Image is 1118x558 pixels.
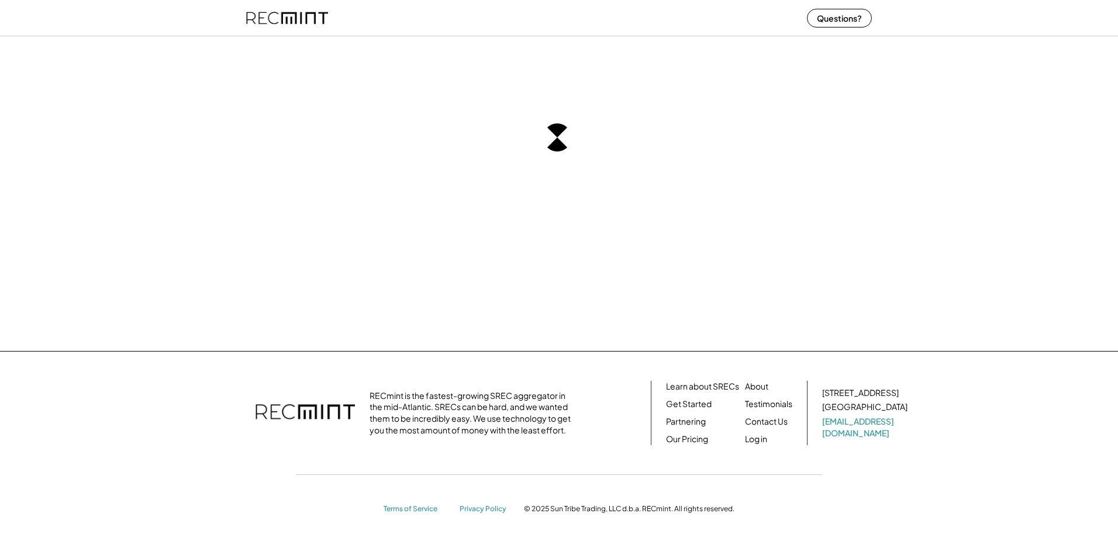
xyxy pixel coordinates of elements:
[745,381,768,392] a: About
[384,504,448,514] a: Terms of Service
[807,9,872,27] button: Questions?
[524,504,734,514] div: © 2025 Sun Tribe Trading, LLC d.b.a. RECmint. All rights reserved.
[745,416,788,428] a: Contact Us
[460,504,512,514] a: Privacy Policy
[822,387,899,399] div: [STREET_ADDRESS]
[666,433,708,445] a: Our Pricing
[745,398,792,410] a: Testimonials
[246,2,328,33] img: recmint-logotype%403x%20%281%29.jpeg
[666,398,712,410] a: Get Started
[822,401,907,413] div: [GEOGRAPHIC_DATA]
[370,390,577,436] div: RECmint is the fastest-growing SREC aggregator in the mid-Atlantic. SRECs can be hard, and we wan...
[256,392,355,433] img: recmint-logotype%403x.png
[822,416,910,439] a: [EMAIL_ADDRESS][DOMAIN_NAME]
[666,381,739,392] a: Learn about SRECs
[666,416,706,428] a: Partnering
[745,433,767,445] a: Log in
